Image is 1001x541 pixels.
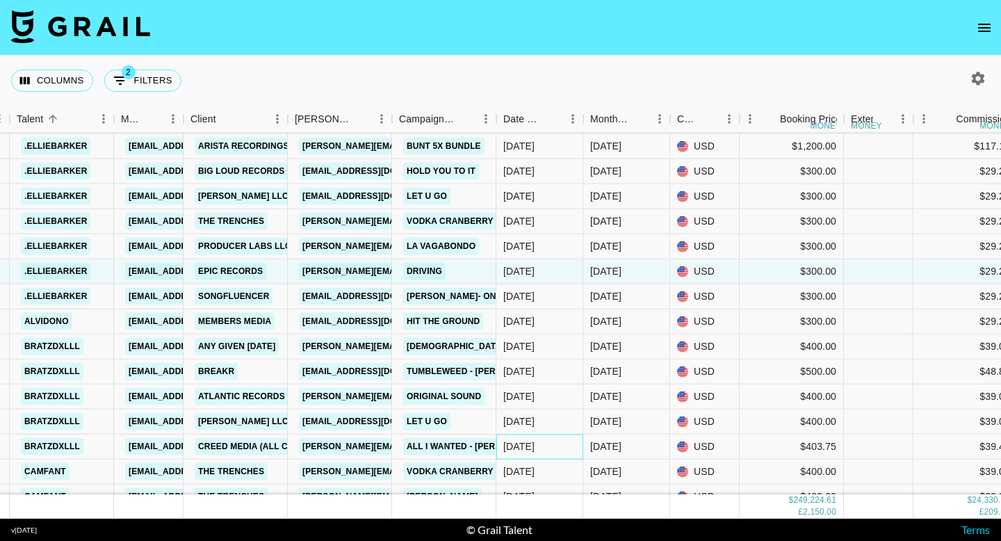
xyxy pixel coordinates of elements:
a: [PERSON_NAME][EMAIL_ADDRESS][DOMAIN_NAME] [299,463,526,481]
div: Aug '25 [590,164,621,178]
div: $500.00 [740,360,844,385]
div: USD [670,360,740,385]
a: The Trenches [195,463,268,481]
a: [EMAIL_ADDRESS][DOMAIN_NAME] [299,363,455,380]
button: Menu [93,108,114,129]
a: Let u go [403,413,450,430]
div: Aug '25 [590,465,621,478]
button: Sort [699,109,719,129]
a: [EMAIL_ADDRESS][DOMAIN_NAME] [125,188,281,205]
div: 8/13/2025 [503,239,535,253]
button: Menu [913,108,934,129]
div: Aug '25 [590,139,621,153]
div: USD [670,284,740,309]
a: original sound [403,388,485,405]
div: Month Due [590,106,630,133]
a: Breakr [195,363,238,380]
div: v [DATE] [11,526,37,535]
a: [EMAIL_ADDRESS][DOMAIN_NAME] [125,413,281,430]
div: 8/16/2025 [503,465,535,478]
a: [PERSON_NAME][EMAIL_ADDRESS][DOMAIN_NAME] [299,338,526,355]
a: [EMAIL_ADDRESS][DOMAIN_NAME] [125,388,281,405]
button: Select columns [11,70,93,92]
a: [PERSON_NAME][EMAIL_ADDRESS][PERSON_NAME][DOMAIN_NAME] [299,388,597,405]
a: [PERSON_NAME]- oneida [403,288,520,305]
div: Aug '25 [590,490,621,503]
div: USD [670,134,740,159]
a: la vagabondo [403,238,479,255]
a: camfant [21,488,70,506]
div: 8/8/2025 [503,164,535,178]
div: $300.00 [740,309,844,334]
div: 8/1/2025 [503,289,535,303]
div: Manager [121,106,143,133]
a: [PERSON_NAME][EMAIL_ADDRESS][PERSON_NAME][DOMAIN_NAME] [299,438,597,455]
button: Menu [893,108,913,129]
button: Menu [163,108,184,129]
div: $300.00 [740,209,844,234]
a: Atlantic Records US [195,388,302,405]
div: 249,224.61 [793,494,836,506]
div: Aug '25 [590,314,621,328]
a: [EMAIL_ADDRESS][DOMAIN_NAME] [299,288,455,305]
div: Aug '25 [590,364,621,378]
div: USD [670,410,740,435]
a: Arista Recordings [195,138,293,155]
a: bratzdxlll [21,413,83,430]
div: 8/13/2025 [503,264,535,278]
a: The Trenches [195,213,268,230]
div: $300.00 [740,284,844,309]
div: 8/7/2025 [503,389,535,403]
div: 2,150.00 [803,506,836,518]
button: Menu [719,108,740,129]
a: [EMAIL_ADDRESS][DOMAIN_NAME] [299,413,455,430]
a: bratzdxlll [21,363,83,380]
div: Booker [288,106,392,133]
a: Members Media [195,313,275,330]
div: $400.00 [740,410,844,435]
a: [EMAIL_ADDRESS][DOMAIN_NAME] [125,163,281,180]
a: [PERSON_NAME][EMAIL_ADDRESS][PERSON_NAME][DOMAIN_NAME] [299,263,597,280]
button: Sort [873,109,893,129]
div: Month Due [583,106,670,133]
div: USD [670,209,740,234]
button: Sort [456,109,475,129]
div: Aug '25 [590,289,621,303]
div: Date Created [496,106,583,133]
div: Campaign (Type) [399,106,456,133]
div: $300.00 [740,234,844,259]
div: USD [670,309,740,334]
a: [EMAIL_ADDRESS][DOMAIN_NAME] [125,213,281,230]
div: Aug '25 [590,414,621,428]
div: 8/15/2025 [503,214,535,228]
div: Aug '25 [590,389,621,403]
a: [PERSON_NAME][EMAIL_ADDRESS][DOMAIN_NAME] [299,238,526,255]
a: Epic Records [195,263,266,280]
div: Aug '25 [590,239,621,253]
div: $400.00 [740,334,844,360]
button: Menu [371,108,392,129]
a: [DEMOGRAPHIC_DATA] - Thinkin About You [403,338,603,355]
a: Let u go [403,188,450,205]
div: USD [670,259,740,284]
div: Aug '25 [590,214,621,228]
div: [PERSON_NAME] [295,106,352,133]
div: $ [967,494,972,506]
a: [PERSON_NAME] LLC [195,188,292,205]
div: 8/18/2025 [503,189,535,203]
div: Currency [677,106,699,133]
a: .elliebarker [21,288,90,305]
a: [PERSON_NAME][EMAIL_ADDRESS][DOMAIN_NAME] [299,138,526,155]
div: Booking Price [780,106,841,133]
a: [EMAIL_ADDRESS][DOMAIN_NAME] [125,263,281,280]
a: [EMAIL_ADDRESS][DOMAIN_NAME] [125,238,281,255]
button: Sort [352,109,371,129]
a: [PERSON_NAME][EMAIL_ADDRESS][DOMAIN_NAME] [299,213,526,230]
div: $400.00 [740,460,844,485]
a: .elliebarker [21,263,90,280]
div: £ [979,506,984,518]
a: [PERSON_NAME] LLC [195,413,292,430]
a: .elliebarker [21,213,90,230]
div: Date Created [503,106,543,133]
div: 8/14/2025 [503,490,535,503]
